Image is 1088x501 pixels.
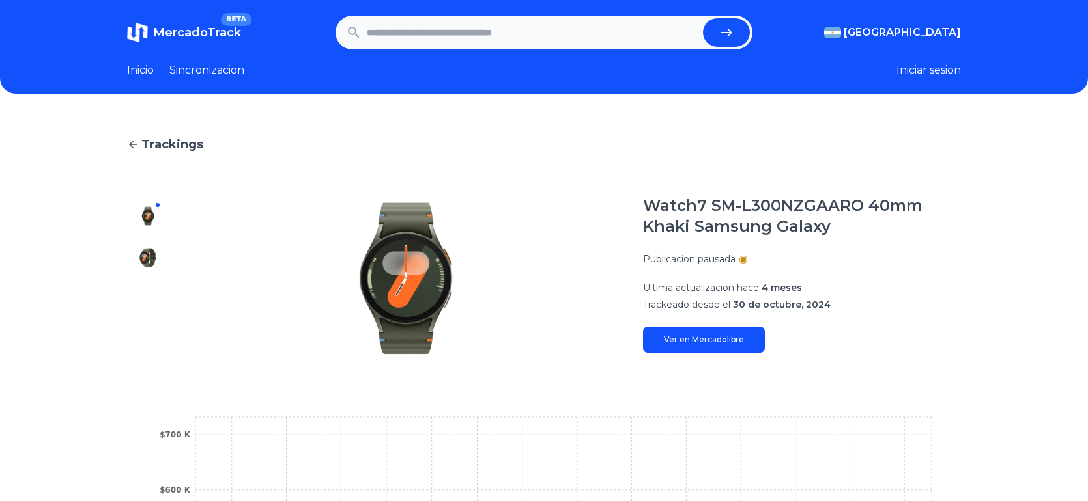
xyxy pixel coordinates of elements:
[643,282,759,293] span: Ultima actualizacion hace
[141,135,203,154] span: Trackings
[137,206,158,226] img: Watch7 SM-L300NZGAARO 40mm Khaki Samsung Galaxy
[127,135,961,154] a: Trackings
[733,299,831,310] span: 30 de octubre, 2024
[160,485,191,494] tspan: $600 K
[643,252,736,265] p: Publicacion pausada
[643,299,730,310] span: Trackeado desde el
[137,331,158,351] img: Watch7 SM-L300NZGAARO 40mm Khaki Samsung Galaxy
[824,27,841,38] img: Argentina
[160,430,191,439] tspan: $700 K
[643,195,961,237] h1: Watch7 SM-L300NZGAARO 40mm Khaki Samsung Galaxy
[844,25,961,40] span: [GEOGRAPHIC_DATA]
[137,289,158,310] img: Watch7 SM-L300NZGAARO 40mm Khaki Samsung Galaxy
[127,22,241,43] a: MercadoTrackBETA
[221,13,251,26] span: BETA
[153,25,241,40] span: MercadoTrack
[195,195,617,362] img: Watch7 SM-L300NZGAARO 40mm Khaki Samsung Galaxy
[762,282,802,293] span: 4 meses
[824,25,961,40] button: [GEOGRAPHIC_DATA]
[896,62,961,78] button: Iniciar sesion
[127,22,148,43] img: MercadoTrack
[169,62,244,78] a: Sincronizacion
[137,247,158,268] img: Watch7 SM-L300NZGAARO 40mm Khaki Samsung Galaxy
[127,62,154,78] a: Inicio
[643,327,765,353] a: Ver en Mercadolibre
